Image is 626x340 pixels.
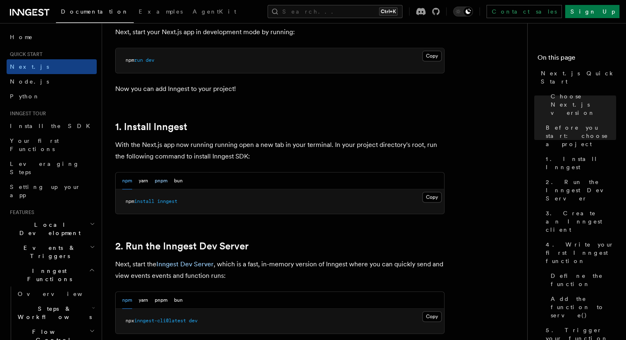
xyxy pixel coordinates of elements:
[7,209,34,216] span: Features
[422,51,442,61] button: Copy
[7,51,42,58] span: Quick start
[453,7,473,16] button: Toggle dark mode
[10,63,49,70] span: Next.js
[379,7,398,16] kbd: Ctrl+K
[7,263,97,286] button: Inngest Functions
[126,57,134,63] span: npm
[155,172,168,189] button: pnpm
[547,268,616,291] a: Define the function
[139,172,148,189] button: yarn
[146,57,154,63] span: dev
[122,292,132,309] button: npm
[542,175,616,206] a: 2. Run the Inngest Dev Server
[115,139,444,162] p: With the Next.js app now running running open a new tab in your terminal. In your project directo...
[134,57,143,63] span: run
[7,133,97,156] a: Your first Functions
[7,119,97,133] a: Install the SDK
[134,318,186,324] span: inngest-cli@latest
[10,33,33,41] span: Home
[193,8,236,15] span: AgentKit
[61,8,129,15] span: Documentation
[7,30,97,44] a: Home
[56,2,134,23] a: Documentation
[551,92,616,117] span: Choose Next.js version
[174,292,183,309] button: bun
[115,26,444,38] p: Next, start your Next.js app in development mode by running:
[551,295,616,319] span: Add the function to serve()
[134,2,188,22] a: Examples
[139,8,183,15] span: Examples
[546,240,616,265] span: 4. Write your first Inngest function
[10,93,40,100] span: Python
[565,5,619,18] a: Sign Up
[139,292,148,309] button: yarn
[14,286,97,301] a: Overview
[115,83,444,95] p: Now you can add Inngest to your project!
[547,291,616,323] a: Add the function to serve()
[7,244,90,260] span: Events & Triggers
[7,217,97,240] button: Local Development
[7,240,97,263] button: Events & Triggers
[7,89,97,104] a: Python
[486,5,562,18] a: Contact sales
[115,240,249,252] a: 2. Run the Inngest Dev Server
[14,301,97,324] button: Steps & Workflows
[7,110,46,117] span: Inngest tour
[546,209,616,234] span: 3. Create an Inngest client
[156,260,214,268] a: Inngest Dev Server
[115,121,187,133] a: 1. Install Inngest
[422,192,442,203] button: Copy
[7,156,97,179] a: Leveraging Steps
[538,66,616,89] a: Next.js Quick Start
[10,184,81,198] span: Setting up your app
[14,305,92,321] span: Steps & Workflows
[10,123,95,129] span: Install the SDK
[174,172,183,189] button: bun
[551,272,616,288] span: Define the function
[542,120,616,151] a: Before you start: choose a project
[547,89,616,120] a: Choose Next.js version
[7,59,97,74] a: Next.js
[7,179,97,203] a: Setting up your app
[157,198,177,204] span: inngest
[134,198,154,204] span: install
[7,267,89,283] span: Inngest Functions
[542,151,616,175] a: 1. Install Inngest
[7,74,97,89] a: Node.js
[546,178,616,203] span: 2. Run the Inngest Dev Server
[126,198,134,204] span: npm
[10,78,49,85] span: Node.js
[538,53,616,66] h4: On this page
[10,161,79,175] span: Leveraging Steps
[422,311,442,322] button: Copy
[7,221,90,237] span: Local Development
[546,155,616,171] span: 1. Install Inngest
[122,172,132,189] button: npm
[189,318,198,324] span: dev
[115,258,444,282] p: Next, start the , which is a fast, in-memory version of Inngest where you can quickly send and vi...
[542,206,616,237] a: 3. Create an Inngest client
[542,237,616,268] a: 4. Write your first Inngest function
[18,291,102,297] span: Overview
[10,137,59,152] span: Your first Functions
[126,318,134,324] span: npx
[188,2,241,22] a: AgentKit
[155,292,168,309] button: pnpm
[541,69,616,86] span: Next.js Quick Start
[268,5,403,18] button: Search...Ctrl+K
[546,123,616,148] span: Before you start: choose a project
